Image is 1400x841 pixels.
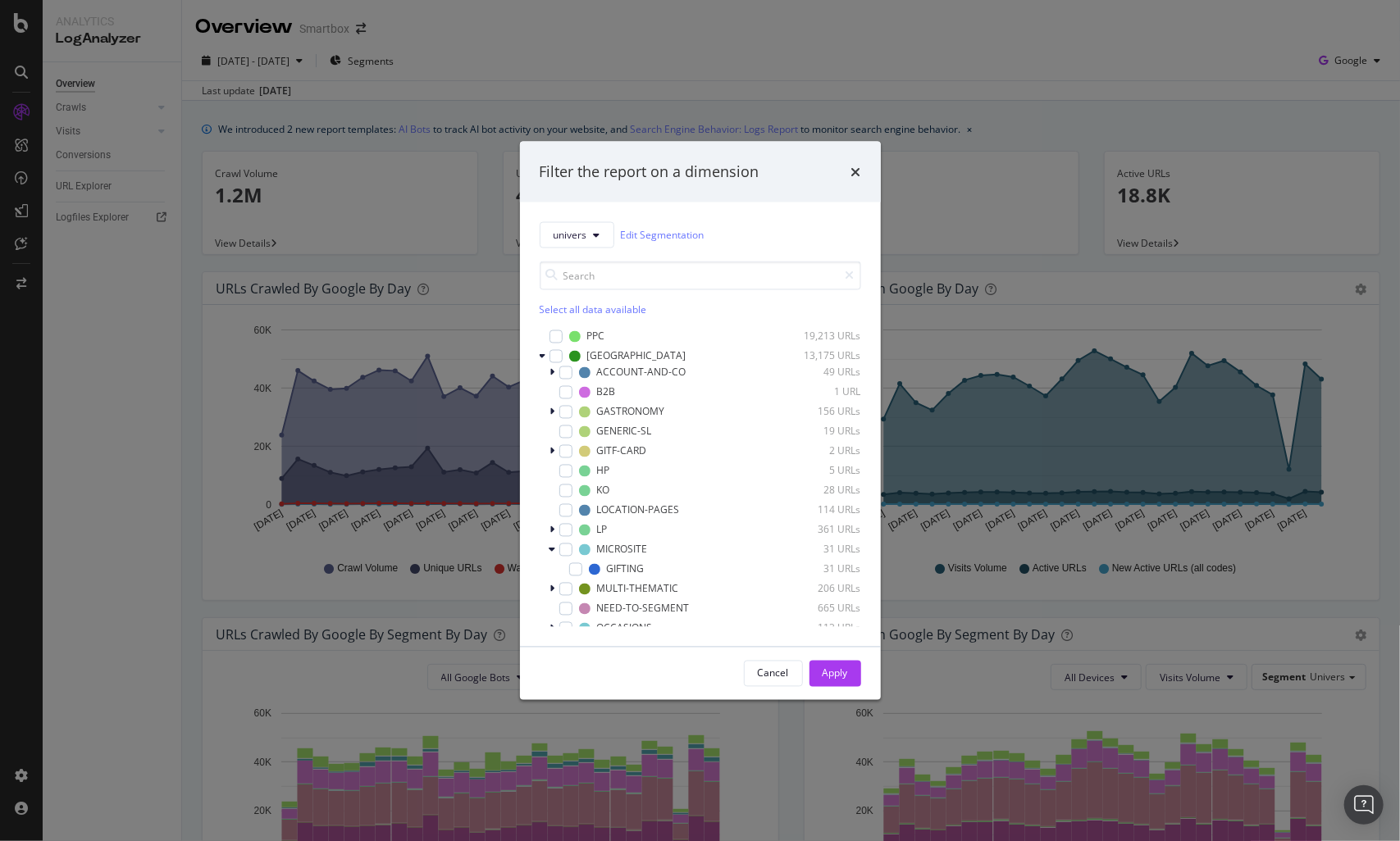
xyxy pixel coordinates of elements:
div: 156 URLs [781,405,861,419]
div: 114 URLs [781,503,861,517]
div: 28 URLs [781,484,861,498]
div: Apply [823,666,848,680]
div: NEED-TO-SEGMENT [597,602,690,616]
span: univers [554,228,587,242]
button: Cancel [744,660,803,686]
button: Apply [809,660,861,686]
div: 31 URLs [781,543,861,557]
div: MICROSITE [597,543,648,557]
div: 19 URLs [781,425,861,439]
div: GITF-CARD [597,444,647,458]
div: 31 URLs [781,562,861,576]
div: 1 URL [781,385,861,399]
div: ACCOUNT-AND-CO [597,366,686,380]
div: 19,213 URLs [781,330,861,343]
div: 5 URLs [781,464,861,478]
div: GASTRONOMY [597,405,665,419]
div: 2 URLs [781,444,861,458]
input: Search [540,261,861,289]
a: Edit Segmentation [621,226,705,243]
div: 13,175 URLs [781,349,861,363]
div: times [851,161,861,183]
div: 361 URLs [781,523,861,537]
div: PPC [587,330,605,343]
div: MULTI-THEMATIC [597,582,679,596]
div: modal [520,142,881,700]
div: Filter the report on a dimension [540,161,759,183]
div: 665 URLs [781,602,861,616]
div: 49 URLs [781,366,861,380]
button: univers [540,221,614,248]
div: LOCATION-PAGES [597,503,680,517]
div: 113 URLs [781,621,861,635]
div: LP [597,523,608,537]
div: Cancel [758,666,789,680]
div: GENERIC-SL [597,425,652,439]
div: [GEOGRAPHIC_DATA] [587,349,686,363]
div: HP [597,464,610,478]
div: Open Intercom Messenger [1344,785,1384,825]
div: OCCASIONS [597,621,653,635]
div: B2B [597,385,616,399]
div: KO [597,484,610,498]
div: Select all data available [540,302,861,316]
div: 206 URLs [781,582,861,596]
div: GIFTING [607,562,645,576]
